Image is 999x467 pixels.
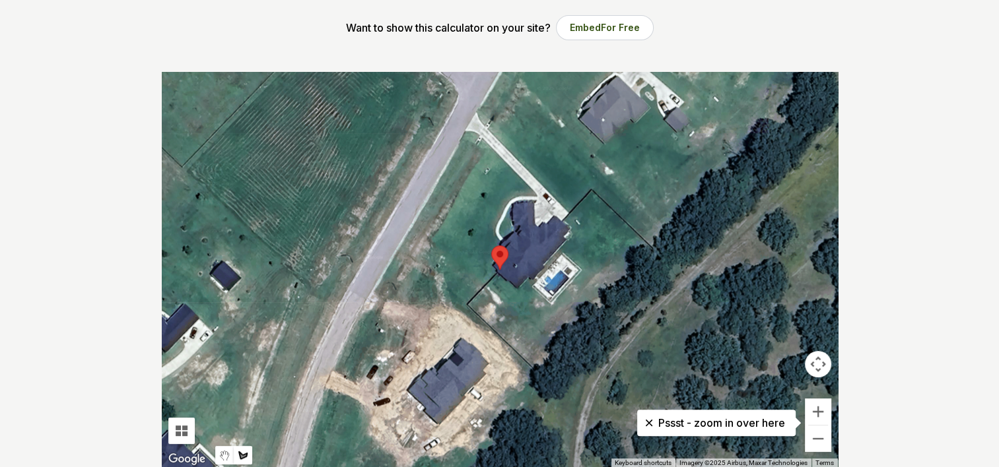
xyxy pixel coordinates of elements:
span: Imagery ©2025 Airbus, Maxar Technologies [679,459,808,466]
button: Tilt map [168,418,195,444]
button: EmbedFor Free [556,15,654,40]
button: Draw a shape [234,446,252,464]
p: Want to show this calculator on your site? [346,20,551,36]
button: Stop drawing [215,446,234,464]
button: Map camera controls [805,351,831,377]
span: For Free [601,22,640,33]
button: Zoom in [805,398,831,425]
a: Terms (opens in new tab) [815,459,834,466]
button: Zoom out [805,425,831,452]
p: Pssst - zoom in over here [648,415,785,431]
